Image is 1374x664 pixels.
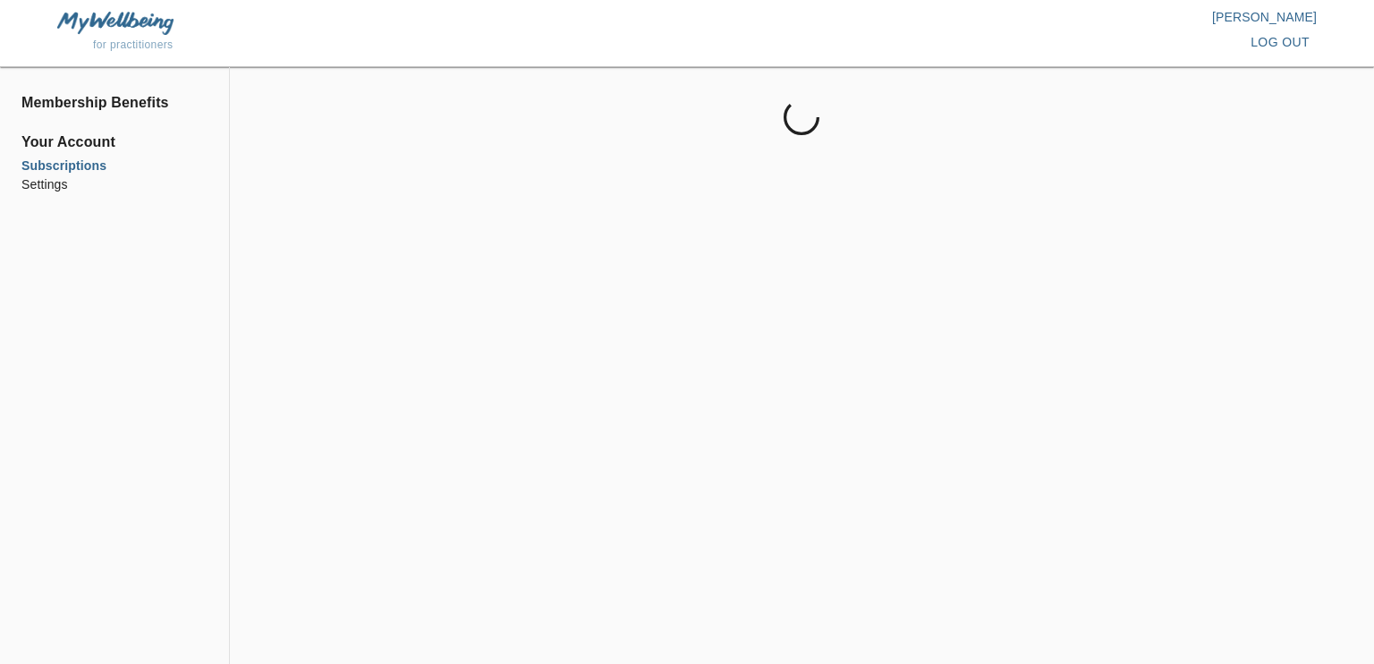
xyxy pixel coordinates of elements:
img: MyWellbeing [57,12,174,34]
button: log out [1243,26,1317,59]
p: [PERSON_NAME] [687,8,1317,26]
a: Settings [21,175,208,194]
span: Your Account [21,132,208,153]
a: Subscriptions [21,157,208,175]
span: for practitioners [93,38,174,51]
span: log out [1251,31,1310,54]
a: Membership Benefits [21,92,208,114]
